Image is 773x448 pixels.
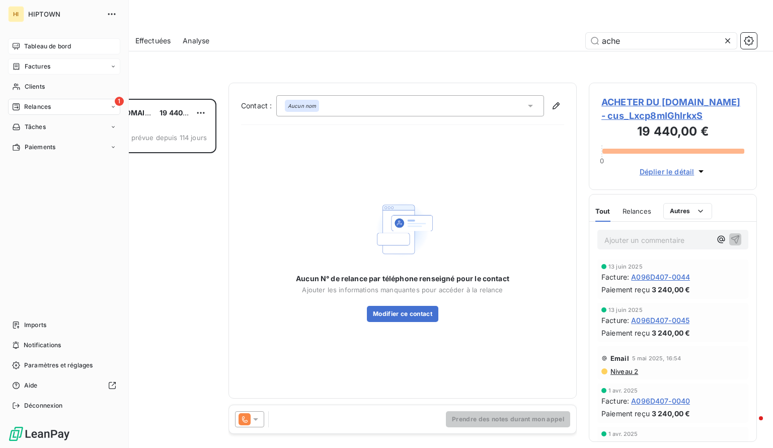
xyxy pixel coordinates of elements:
[595,207,610,215] span: Tout
[601,272,629,282] span: Facture :
[610,354,629,362] span: Email
[183,36,209,46] span: Analyse
[631,315,689,326] span: A096D407-0045
[24,321,46,330] span: Imports
[652,408,690,419] span: 3 240,00 €
[302,286,503,294] span: Ajouter les informations manquantes pour accéder à la relance
[652,284,690,295] span: 3 240,00 €
[24,341,61,350] span: Notifications
[640,166,694,177] span: Déplier le détail
[25,143,55,152] span: Paiements
[48,99,216,448] div: grid
[241,101,276,111] label: Contact :
[652,328,690,338] span: 3 240,00 €
[25,82,45,91] span: Clients
[288,102,316,109] em: Aucun nom
[631,396,690,406] span: A096D407-0040
[24,401,63,410] span: Déconnexion
[24,102,51,111] span: Relances
[632,355,681,361] span: 5 mai 2025, 16:54
[28,10,101,18] span: HIPTOWN
[601,122,744,143] h3: 19 440,00 €
[663,203,712,219] button: Autres
[25,122,46,132] span: Tâches
[25,62,50,71] span: Factures
[446,411,570,427] button: Prendre des notes durant mon appel
[24,361,93,370] span: Paramètres et réglages
[608,307,643,313] span: 13 juin 2025
[367,306,438,322] button: Modifier ce contact
[608,264,643,270] span: 13 juin 2025
[601,408,650,419] span: Paiement reçu
[131,134,207,142] span: prévue depuis 114 jours
[601,396,629,406] span: Facture :
[609,367,638,375] span: Niveau 2
[601,328,650,338] span: Paiement reçu
[600,157,604,165] span: 0
[601,95,744,122] span: ACHETER DU [DOMAIN_NAME] - cus_Lxcp8mIGhlrkxS
[608,388,638,394] span: 1 avr. 2025
[608,431,638,437] span: 1 avr. 2025
[8,426,70,442] img: Logo LeanPay
[115,97,124,106] span: 1
[24,42,71,51] span: Tableau de bord
[739,414,763,438] iframe: Intercom live chat
[296,274,509,284] span: Aucun N° de relance par téléphone renseigné pour le contact
[623,207,651,215] span: Relances
[160,108,201,117] span: 19 440,00 €
[370,197,435,262] img: Empty state
[631,272,690,282] span: A096D407-0044
[586,33,737,49] input: Rechercher
[24,381,38,390] span: Aide
[135,36,171,46] span: Effectuées
[601,284,650,295] span: Paiement reçu
[637,166,710,177] button: Déplier le détail
[8,6,24,22] div: HI
[601,315,629,326] span: Facture :
[8,377,120,394] a: Aide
